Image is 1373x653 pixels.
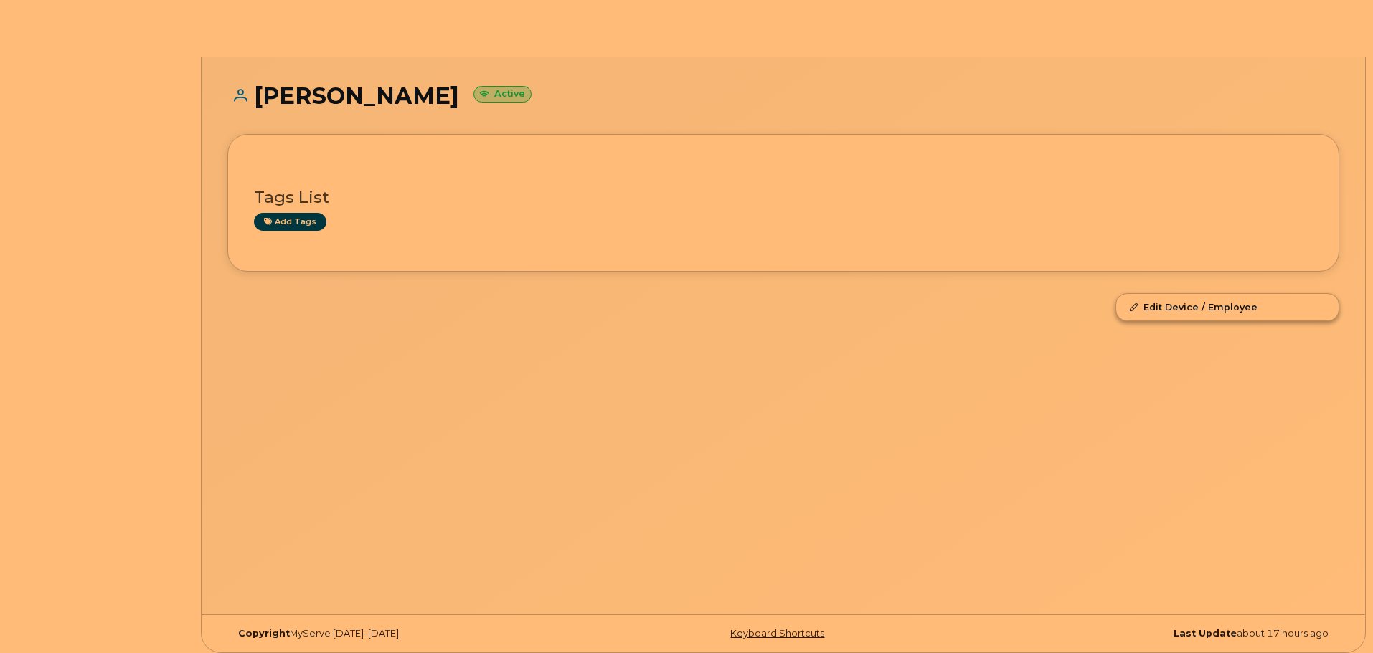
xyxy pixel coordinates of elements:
strong: Copyright [238,628,290,639]
small: Active [473,86,532,103]
a: Keyboard Shortcuts [730,628,824,639]
a: Add tags [254,213,326,231]
h3: Tags List [254,189,1313,206]
h1: [PERSON_NAME] [227,83,1339,108]
a: Edit Device / Employee [1116,294,1339,320]
div: MyServe [DATE]–[DATE] [227,628,598,639]
strong: Last Update [1174,628,1237,639]
div: about 17 hours ago [968,628,1339,639]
